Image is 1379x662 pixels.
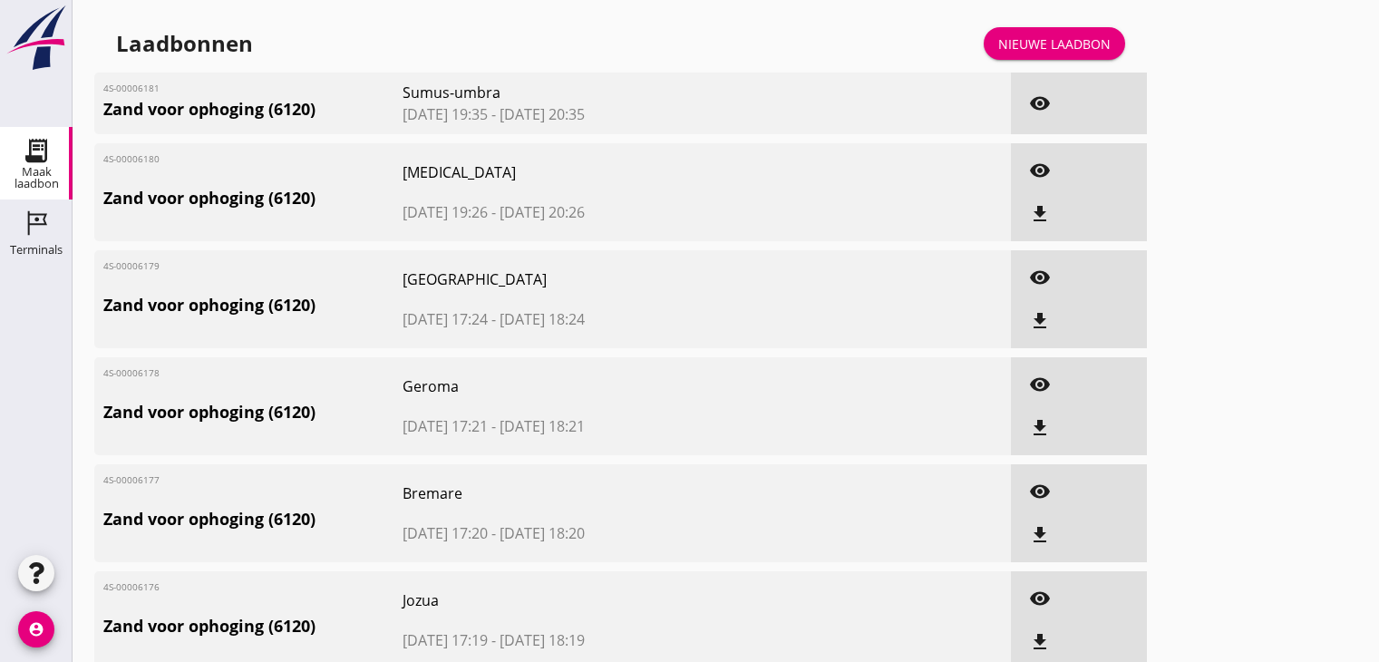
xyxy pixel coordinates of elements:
[1029,588,1051,609] i: visibility
[1029,481,1051,502] i: visibility
[18,611,54,647] i: account_circle
[103,400,403,424] span: Zand voor ophoging (6120)
[403,308,777,330] span: [DATE] 17:24 - [DATE] 18:24
[1029,203,1051,225] i: file_download
[4,5,69,72] img: logo-small.a267ee39.svg
[403,482,777,504] span: Bremare
[403,103,777,125] span: [DATE] 19:35 - [DATE] 20:35
[103,366,167,380] span: 4S-00006178
[103,152,167,166] span: 4S-00006180
[403,375,777,397] span: Geroma
[984,27,1125,60] a: Nieuwe laadbon
[403,82,777,103] span: Sumus-umbra
[403,268,777,290] span: [GEOGRAPHIC_DATA]
[103,293,403,317] span: Zand voor ophoging (6120)
[1029,374,1051,395] i: visibility
[1029,92,1051,114] i: visibility
[103,507,403,531] span: Zand voor ophoging (6120)
[1029,524,1051,546] i: file_download
[998,34,1111,54] div: Nieuwe laadbon
[103,580,167,594] span: 4S-00006176
[103,259,167,273] span: 4S-00006179
[103,614,403,638] span: Zand voor ophoging (6120)
[103,82,167,95] span: 4S-00006181
[403,161,777,183] span: [MEDICAL_DATA]
[403,415,777,437] span: [DATE] 17:21 - [DATE] 18:21
[1029,310,1051,332] i: file_download
[1029,160,1051,181] i: visibility
[1029,631,1051,653] i: file_download
[403,522,777,544] span: [DATE] 17:20 - [DATE] 18:20
[10,244,63,256] div: Terminals
[403,629,777,651] span: [DATE] 17:19 - [DATE] 18:19
[103,97,403,122] span: Zand voor ophoging (6120)
[1029,417,1051,439] i: file_download
[403,201,777,223] span: [DATE] 19:26 - [DATE] 20:26
[1029,267,1051,288] i: visibility
[116,29,253,58] div: Laadbonnen
[403,589,777,611] span: Jozua
[103,186,403,210] span: Zand voor ophoging (6120)
[103,473,167,487] span: 4S-00006177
